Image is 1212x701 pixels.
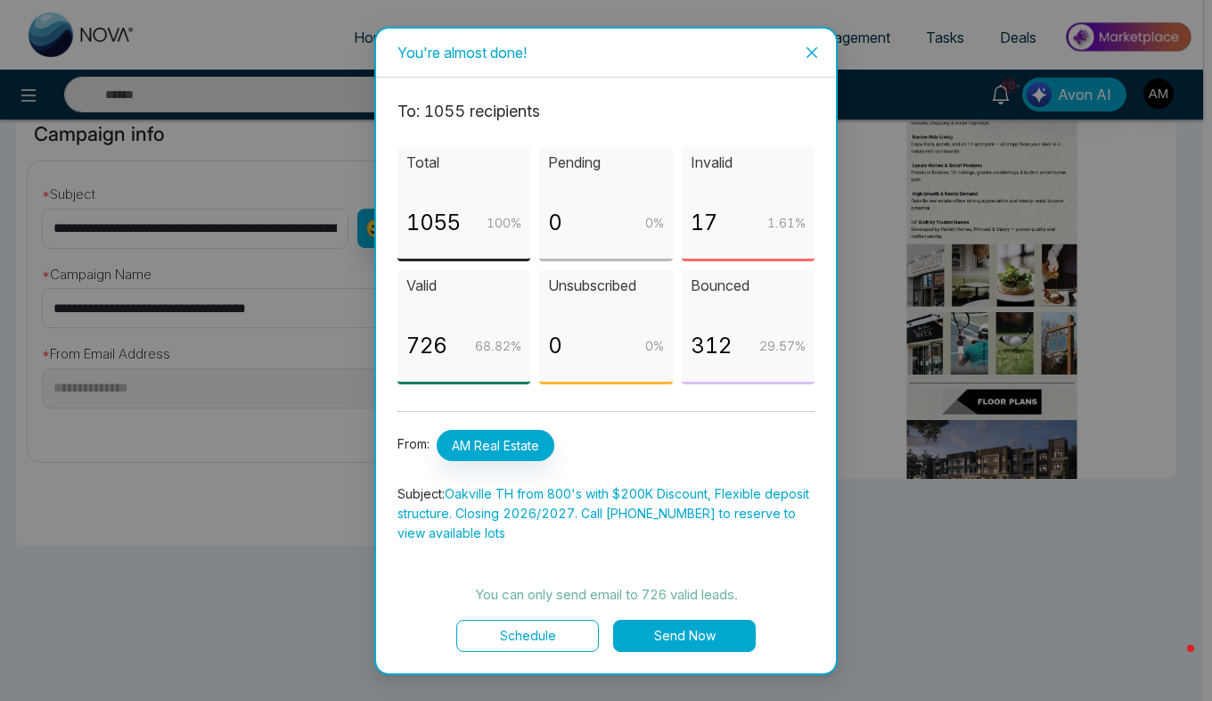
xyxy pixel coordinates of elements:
p: 0 % [645,213,664,233]
p: Unsubscribed [548,275,663,297]
p: Subject: [397,484,815,543]
p: Pending [548,152,663,174]
p: 0 % [645,336,664,356]
span: AM Real Estate [437,430,554,461]
p: 726 [406,329,447,363]
p: To: 1055 recipient s [397,99,815,124]
p: You can only send email to 726 valid leads. [397,584,815,606]
button: Schedule [456,619,599,651]
span: Oakville TH from 800's with $200K Discount, Flexible deposit structure. Closing 2026/2027. Call [... [397,486,809,540]
p: 29.57 % [759,336,806,356]
span: close [805,45,819,60]
p: Total [406,152,521,174]
p: 312 [691,329,732,363]
div: You're almost done! [397,43,815,62]
iframe: Intercom live chat [1151,640,1194,683]
p: 0 [548,206,562,240]
button: Close [788,29,836,77]
p: 17 [691,206,717,240]
p: 100 % [487,213,521,233]
p: 68.82 % [475,336,521,356]
button: Send Now [613,619,756,651]
p: 1055 [406,206,461,240]
p: 0 [548,329,562,363]
p: Bounced [691,275,806,297]
p: From: [397,430,815,461]
p: 1.61 % [767,213,806,233]
p: Valid [406,275,521,297]
p: Invalid [691,152,806,174]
